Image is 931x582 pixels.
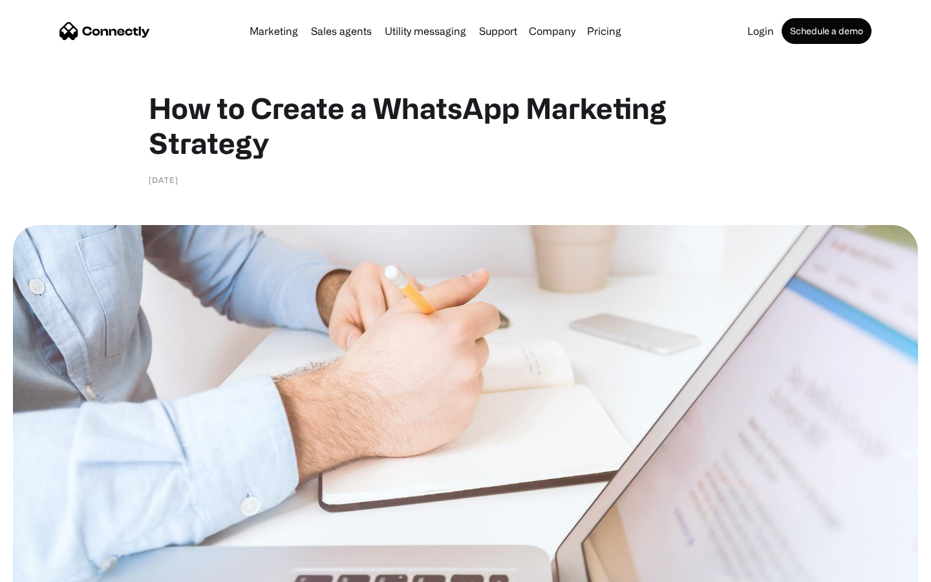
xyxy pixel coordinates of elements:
div: [DATE] [149,173,178,186]
a: Marketing [244,26,303,36]
a: Pricing [582,26,626,36]
a: Login [742,26,779,36]
h1: How to Create a WhatsApp Marketing Strategy [149,91,782,160]
a: Utility messaging [380,26,471,36]
a: Sales agents [306,26,377,36]
div: Company [529,22,575,40]
a: Schedule a demo [782,18,872,44]
aside: Language selected: English [13,559,78,577]
ul: Language list [26,559,78,577]
a: Support [474,26,522,36]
